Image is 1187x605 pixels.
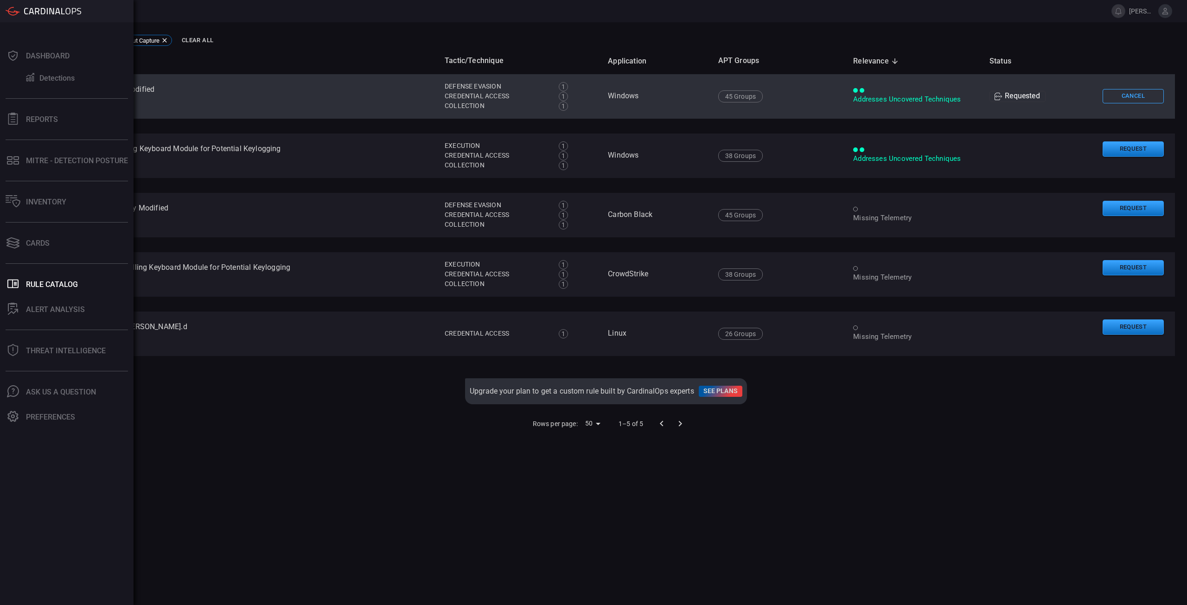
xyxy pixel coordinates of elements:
[853,154,975,164] div: Addresses Uncovered Techniques
[559,141,568,151] div: 1
[559,201,568,210] div: 1
[445,210,549,220] div: Credential Access
[559,280,568,289] div: 1
[445,141,549,151] div: Execution
[559,220,568,229] div: 1
[559,161,568,170] div: 1
[559,92,568,101] div: 1
[1103,141,1164,157] button: Request
[600,74,710,119] td: Windows
[26,280,78,289] div: Rule Catalog
[1129,7,1155,15] span: [PERSON_NAME].[PERSON_NAME]
[445,151,549,160] div: Credential Access
[711,48,846,74] th: APT Groups
[699,386,742,397] a: See plans
[37,312,437,356] td: Linux - Keylogging with [PERSON_NAME].d
[853,95,975,104] div: Addresses Uncovered Techniques
[26,51,70,60] div: Dashboard
[470,386,694,396] span: Upgrade your plan to get a custom rule built by CardinalOps experts
[124,37,160,44] span: Input Capture
[559,82,568,91] div: 1
[37,74,437,119] td: Windows - IME Registry Modified
[718,268,763,280] div: 38 Groups
[26,197,66,206] div: Inventory
[559,329,568,338] div: 1
[608,56,658,67] span: Application
[1103,201,1164,216] button: Request
[26,413,75,421] div: Preferences
[559,102,568,111] div: 1
[26,115,58,124] div: Reports
[600,252,710,297] td: CrowdStrike
[853,56,901,67] span: Relevance
[37,252,437,297] td: CrowdStrike - Python Installing Keyboard Module for Potential Keylogging
[559,260,568,269] div: 1
[1103,260,1164,275] button: Request
[445,279,549,289] div: Collection
[718,328,763,340] div: 26 Groups
[26,156,128,165] div: MITRE - Detection Posture
[989,91,1046,102] div: Requested
[853,273,975,282] div: Missing Telemetry
[445,260,549,269] div: Execution
[853,332,975,342] div: Missing Telemetry
[437,48,600,74] th: Tactic/Technique
[445,82,549,91] div: Defense Evasion
[718,90,763,102] div: 45 Groups
[445,200,549,210] div: Defense Evasion
[1103,89,1164,103] button: Cancel
[37,134,437,178] td: Windows - Python Installing Keyboard Module for Potential Keylogging
[1103,319,1164,335] button: Request
[445,220,549,229] div: Collection
[26,305,85,314] div: ALERT ANALYSIS
[26,346,106,355] div: Threat Intelligence
[26,388,96,396] div: Ask Us A Question
[559,270,568,279] div: 1
[581,417,604,430] div: 50
[445,91,549,101] div: Credential Access
[559,210,568,220] div: 1
[600,193,710,237] td: Carbon Black
[533,419,578,428] p: Rows per page:
[718,209,763,221] div: 45 Groups
[600,312,710,356] td: Linux
[600,134,710,178] td: Windows
[718,150,763,162] div: 38 Groups
[37,193,437,237] td: Carbon Black - IME Registry Modified
[445,101,549,111] div: Collection
[989,56,1023,67] span: Status
[39,74,75,83] div: Detections
[559,151,568,160] div: 1
[445,269,549,279] div: Credential Access
[445,329,549,338] div: Credential Access
[445,160,549,170] div: Collection
[853,213,975,223] div: Missing Telemetry
[619,419,643,428] p: 1–5 of 5
[179,33,216,48] button: Clear All
[26,239,50,248] div: Cards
